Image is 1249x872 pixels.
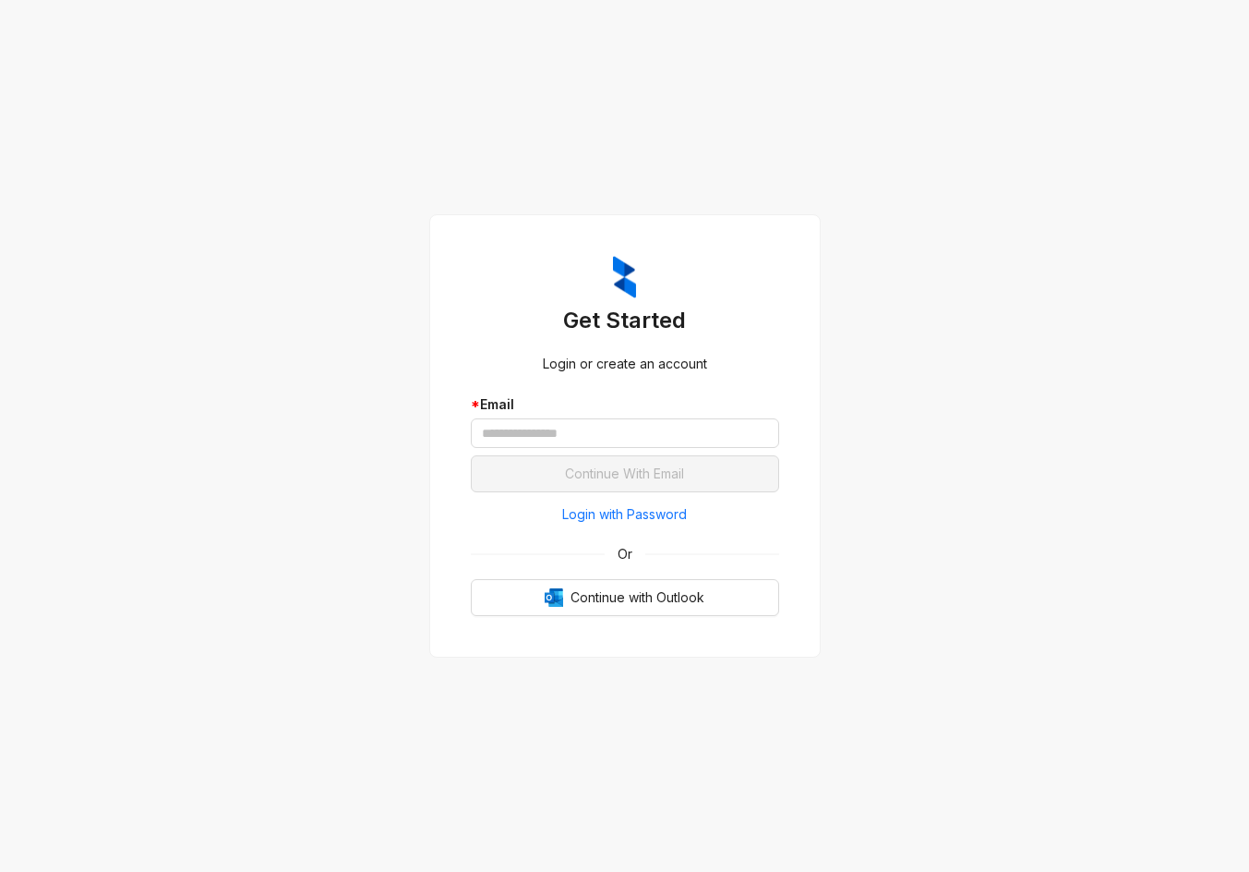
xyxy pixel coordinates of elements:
[471,455,779,492] button: Continue With Email
[471,306,779,335] h3: Get Started
[613,256,636,298] img: ZumaIcon
[545,588,563,607] img: Outlook
[471,579,779,616] button: OutlookContinue with Outlook
[562,504,687,525] span: Login with Password
[570,587,704,608] span: Continue with Outlook
[471,500,779,529] button: Login with Password
[471,354,779,374] div: Login or create an account
[605,544,645,564] span: Or
[471,394,779,415] div: Email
